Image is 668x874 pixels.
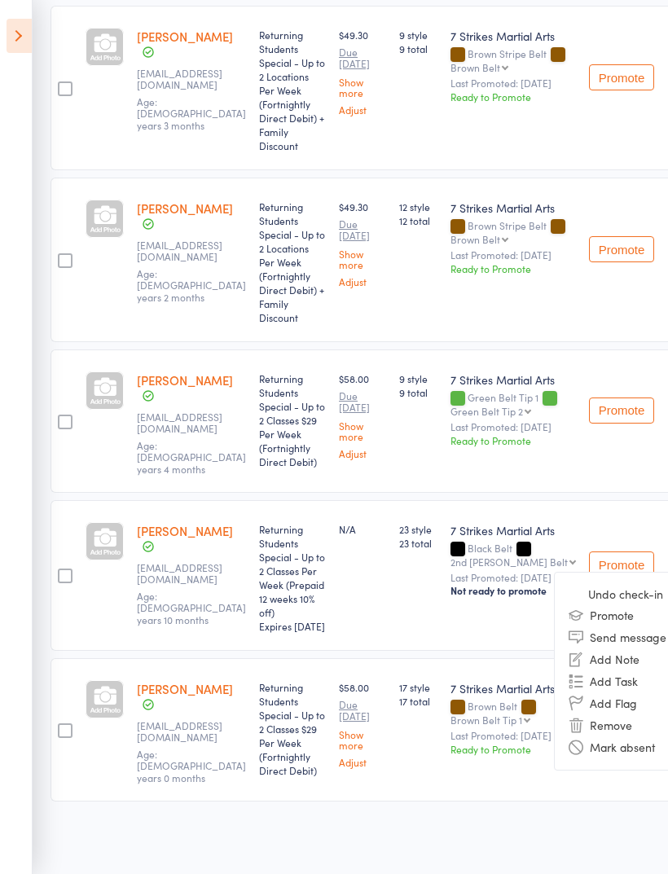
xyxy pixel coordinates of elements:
div: 7 Strikes Martial Arts [450,680,576,696]
small: amyjuan35@hotmail.com [137,68,243,91]
span: Age: [DEMOGRAPHIC_DATA] years 10 months [137,589,246,626]
a: Show more [339,77,386,98]
div: 7 Strikes Martial Arts [450,371,576,388]
div: Returning Students Special - Up to 2 Classes Per Week (Prepaid 12 weeks 10% off) [259,522,326,633]
small: Last Promoted: [DATE] [450,77,576,89]
small: dennischoong@gmail.com [137,720,243,744]
a: [PERSON_NAME] [137,371,233,389]
div: Brown Belt Tip 1 [450,714,522,725]
div: Brown Stripe Belt [450,48,576,72]
small: Due [DATE] [339,46,386,70]
button: Promote [589,397,654,424]
span: Age: [DEMOGRAPHIC_DATA] years 2 months [137,266,246,304]
span: Age: [DEMOGRAPHIC_DATA] years 4 months [137,438,246,476]
a: Show more [339,729,386,750]
span: Age: [DEMOGRAPHIC_DATA] years 3 months [137,94,246,132]
a: Adjust [339,448,386,459]
div: Brown Stripe Belt [450,220,576,244]
small: Last Promoted: [DATE] [450,249,576,261]
div: 7 Strikes Martial Arts [450,28,576,44]
small: Last Promoted: [DATE] [450,572,576,583]
div: $49.30 [339,200,386,287]
div: 7 Strikes Martial Arts [450,200,576,216]
div: 2nd [PERSON_NAME] Belt [450,556,568,567]
span: 9 style [399,371,437,385]
span: 9 total [399,385,437,399]
span: 17 total [399,694,437,708]
div: Ready to Promote [450,90,576,103]
span: 9 total [399,42,437,55]
span: 12 style [399,200,437,213]
a: [PERSON_NAME] [137,200,233,217]
small: Last Promoted: [DATE] [450,421,576,433]
div: $58.00 [339,371,386,459]
a: [PERSON_NAME] [137,680,233,697]
span: 23 total [399,536,437,550]
div: Expires [DATE] [259,619,326,633]
span: 9 style [399,28,437,42]
div: Returning Students Special - Up to 2 Classes $29 Per Week (Fortnightly Direct Debit) [259,680,326,777]
a: Show more [339,420,386,441]
a: [PERSON_NAME] [137,28,233,45]
a: Adjust [339,276,386,287]
a: Adjust [339,757,386,767]
div: Green Belt Tip 1 [450,392,576,416]
div: 7 Strikes Martial Arts [450,522,576,538]
small: timt992@gmail.com [137,562,243,586]
span: Age: [DEMOGRAPHIC_DATA] years 0 months [137,747,246,784]
small: Last Promoted: [DATE] [450,730,576,741]
a: Show more [339,248,386,270]
div: Ready to Promote [450,742,576,756]
button: Promote [589,551,654,578]
div: N/A [339,522,386,536]
div: Brown Belt [450,62,500,72]
div: Green Belt Tip 2 [450,406,523,416]
a: Adjust [339,104,386,115]
div: Returning Students Special - Up to 2 Locations Per Week (Fortnightly Direct Debit) + Family Discount [259,200,326,324]
div: Black Belt [450,542,576,567]
div: Brown Belt [450,701,576,725]
div: $49.30 [339,28,386,115]
small: Due [DATE] [339,699,386,722]
div: Returning Students Special - Up to 2 Classes $29 Per Week (Fortnightly Direct Debit) [259,371,326,468]
div: Ready to Promote [450,261,576,275]
div: Not ready to promote [450,584,576,597]
span: 12 total [399,213,437,227]
small: Due [DATE] [339,218,386,242]
a: [PERSON_NAME] [137,522,233,539]
span: 23 style [399,522,437,536]
div: Ready to Promote [450,433,576,447]
small: amyjuan35@hotmail.com [137,239,243,263]
div: Brown Belt [450,234,500,244]
small: Due [DATE] [339,390,386,414]
small: pngai80@hotmail.com [137,411,243,435]
button: Promote [589,64,654,90]
div: Returning Students Special - Up to 2 Locations Per Week (Fortnightly Direct Debit) + Family Discount [259,28,326,152]
div: $58.00 [339,680,386,767]
button: Promote [589,236,654,262]
span: 17 style [399,680,437,694]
